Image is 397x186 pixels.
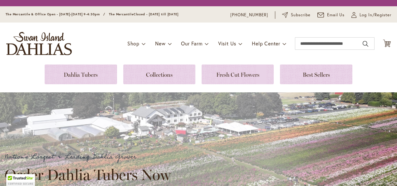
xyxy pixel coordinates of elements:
[351,12,391,18] a: Log In/Register
[6,32,72,55] a: store logo
[6,12,134,16] span: The Mercantile & Office Open - [DATE]-[DATE] 9-4:30pm / The Mercantile
[317,12,345,18] a: Email Us
[327,12,345,18] span: Email Us
[363,39,368,49] button: Search
[291,12,311,18] span: Subscribe
[134,12,179,16] span: Closed - [DATE] till [DATE]
[252,40,280,47] span: Help Center
[218,40,236,47] span: Visit Us
[127,40,140,47] span: Shop
[360,12,391,18] span: Log In/Register
[181,40,202,47] span: Our Farm
[155,40,165,47] span: New
[5,152,176,162] p: Nation's Largest & Leading Dahlia Grower
[6,174,35,186] div: TrustedSite Certified
[282,12,311,18] a: Subscribe
[230,12,268,18] a: [PHONE_NUMBER]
